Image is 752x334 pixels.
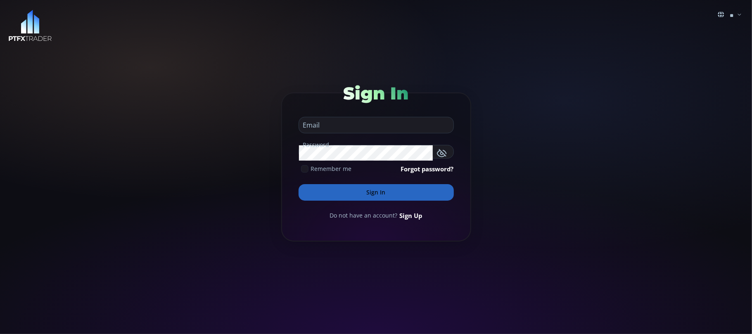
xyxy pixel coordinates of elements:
div: Do not have an account? [299,211,454,220]
span: Sign In [344,83,409,104]
a: Forgot password? [401,164,454,173]
button: Sign In [299,184,454,201]
a: Sign Up [400,211,422,220]
span: Remember me [311,164,352,173]
img: LOGO [8,10,52,42]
